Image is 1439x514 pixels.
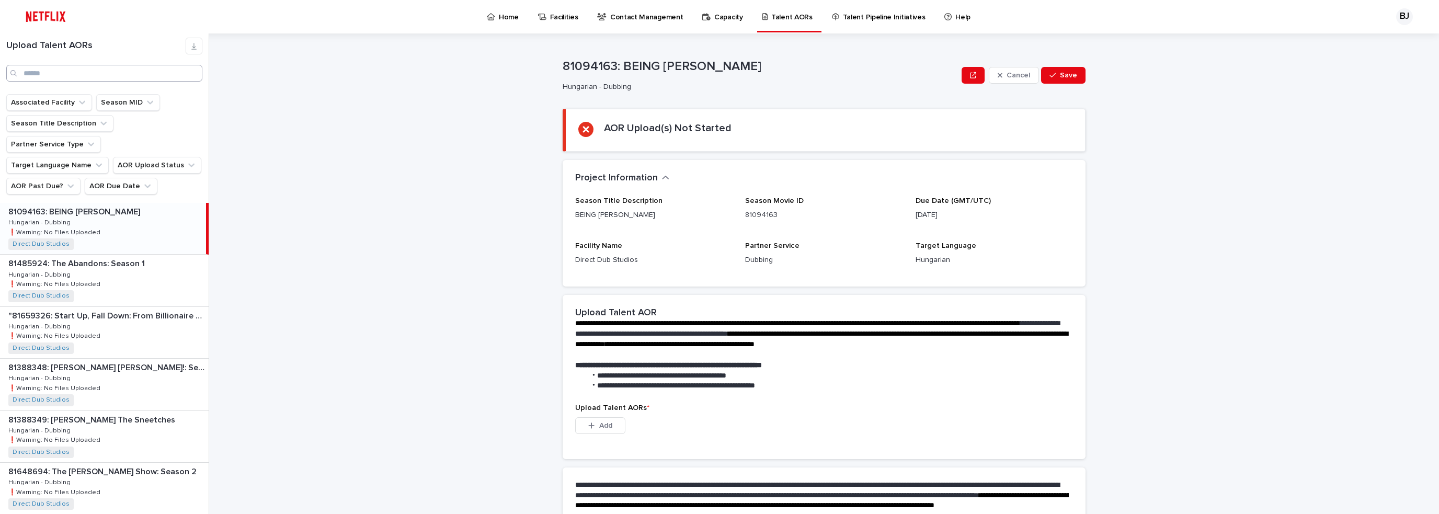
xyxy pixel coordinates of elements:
[745,242,800,249] span: Partner Service
[8,321,73,330] p: Hungarian - Dubbing
[916,197,991,204] span: Due Date (GMT/UTC)
[13,449,70,456] a: Direct Dub Studios
[745,197,804,204] span: Season Movie ID
[6,65,202,82] input: Search
[96,94,160,111] button: Season MID
[6,94,92,111] button: Associated Facility
[745,210,903,221] p: 81094163
[575,255,733,266] p: Direct Dub Studios
[563,83,953,92] p: Hungarian - Dubbing
[575,197,663,204] span: Season Title Description
[13,500,70,508] a: Direct Dub Studios
[85,178,157,195] button: AOR Due Date
[8,257,147,269] p: 81485924: The Abandons: Season 1
[21,6,71,27] img: ifQbXi3ZQGMSEF7WDB7W
[599,422,612,429] span: Add
[6,115,113,132] button: Season Title Description
[916,255,1073,266] p: Hungarian
[8,383,102,392] p: ❗️Warning: No Files Uploaded
[8,477,73,486] p: Hungarian - Dubbing
[916,242,976,249] span: Target Language
[6,157,109,174] button: Target Language Name
[575,210,733,221] p: BEING [PERSON_NAME]
[575,417,625,434] button: Add
[8,205,142,217] p: 81094163: BEING [PERSON_NAME]
[8,330,102,340] p: ❗️Warning: No Files Uploaded
[604,122,732,134] h2: AOR Upload(s) Not Started
[745,255,903,266] p: Dubbing
[1060,72,1077,79] span: Save
[6,178,81,195] button: AOR Past Due?
[13,345,70,352] a: Direct Dub Studios
[1007,72,1030,79] span: Cancel
[6,40,186,52] h1: Upload Talent AORs
[8,217,73,226] p: Hungarian - Dubbing
[13,396,70,404] a: Direct Dub Studios
[8,269,73,279] p: Hungarian - Dubbing
[6,136,101,153] button: Partner Service Type
[13,241,70,248] a: Direct Dub Studios
[575,404,649,412] span: Upload Talent AORs
[989,67,1039,84] button: Cancel
[8,487,102,496] p: ❗️Warning: No Files Uploaded
[563,59,957,74] p: 81094163: BEING [PERSON_NAME]
[8,435,102,444] p: ❗️Warning: No Files Uploaded
[8,373,73,382] p: Hungarian - Dubbing
[8,279,102,288] p: ❗️Warning: No Files Uploaded
[8,413,177,425] p: 81388349: [PERSON_NAME] The Sneetches
[113,157,201,174] button: AOR Upload Status
[8,309,207,321] p: "81659326: Start Up, Fall Down: From Billionaire to Convict: Limited Series"
[8,425,73,435] p: Hungarian - Dubbing
[1041,67,1086,84] button: Save
[575,307,657,319] h2: Upload Talent AOR
[575,173,669,184] button: Project Information
[8,227,102,236] p: ❗️Warning: No Files Uploaded
[8,465,199,477] p: 81648694: The [PERSON_NAME] Show: Season 2
[8,361,207,373] p: 81388348: [PERSON_NAME] [PERSON_NAME]!: Season 1
[916,210,1073,221] p: [DATE]
[1396,8,1413,25] div: BJ
[575,173,658,184] h2: Project Information
[13,292,70,300] a: Direct Dub Studios
[575,242,622,249] span: Facility Name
